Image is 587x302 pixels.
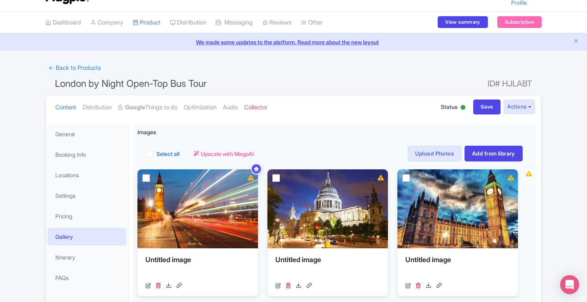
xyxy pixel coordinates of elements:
a: Reviews [262,12,292,34]
a: ← Back to Products [45,60,104,76]
div: Untitled image [275,255,380,278]
span: Upscale with MagpAI [201,150,254,158]
a: Pricing [47,207,126,225]
a: Audio [223,95,238,120]
a: Distribution [83,95,112,120]
a: Locations [47,166,126,184]
label: Select all [156,150,179,158]
button: Close announcement [573,37,579,46]
a: View summary [438,16,487,28]
a: Collector [244,95,267,120]
a: Product [133,12,160,34]
span: Images [137,128,156,136]
input: Save [473,99,501,114]
a: Subscription [497,16,542,28]
a: Booking Info [47,146,126,163]
a: GoogleThings to do [118,95,177,120]
a: Optimization [184,95,216,120]
a: Other [301,12,323,34]
a: FAQs [47,269,126,287]
a: Messaging [216,12,253,34]
div: Untitled image [145,255,250,278]
a: Distribution [170,12,206,34]
a: We made some updates to the platform. Read more about the new layout [5,38,582,46]
div: Untitled image [405,255,510,278]
button: Actions [504,99,535,114]
span: London by Night Open-Top Bus Tour [55,78,207,89]
a: Company [90,12,123,34]
a: Add from library [465,146,523,161]
a: Settings [47,187,126,204]
span: Status [441,103,457,111]
span: ID# HJLABT [487,76,532,92]
a: Upload Photos [408,146,461,161]
div: Active [459,102,467,114]
a: General [47,125,126,143]
div: Open Intercom Messenger [560,275,579,294]
a: Upscale with MagpAI [194,150,254,158]
a: Gallery [47,228,126,246]
a: Dashboard [45,12,81,34]
strong: Google [125,103,145,112]
a: Itinerary [47,248,126,266]
a: Content [55,95,76,120]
